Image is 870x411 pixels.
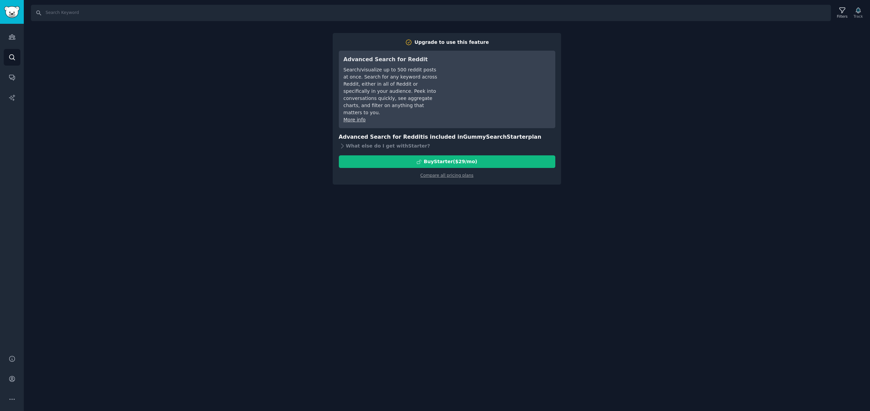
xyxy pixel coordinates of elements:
span: GummySearch Starter [463,134,528,140]
button: BuyStarter($29/mo) [339,155,555,168]
input: Search Keyword [31,5,831,21]
div: Upgrade to use this feature [415,39,489,46]
a: More info [344,117,366,122]
div: Buy Starter ($ 29 /mo ) [424,158,477,165]
iframe: YouTube video player [449,55,551,106]
img: GummySearch logo [4,6,20,18]
div: What else do I get with Starter ? [339,141,555,151]
div: Search/visualize up to 500 reddit posts at once. Search for any keyword across Reddit, either in ... [344,66,439,116]
h3: Advanced Search for Reddit is included in plan [339,133,555,141]
div: Filters [837,14,848,19]
h3: Advanced Search for Reddit [344,55,439,64]
a: Compare all pricing plans [420,173,473,178]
